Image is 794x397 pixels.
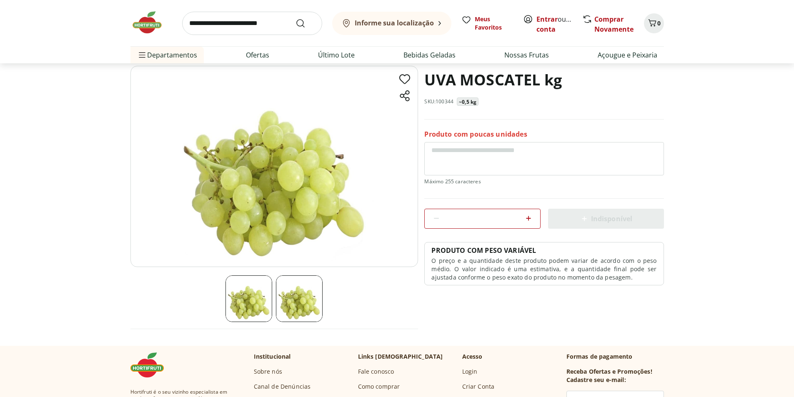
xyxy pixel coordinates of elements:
[130,10,172,35] img: Hortifruti
[358,367,394,376] a: Fale conosco
[296,18,316,28] button: Submit Search
[566,376,626,384] h3: Cadastre seu e-mail:
[358,382,400,391] a: Como comprar
[566,352,664,361] p: Formas de pagamento
[130,352,172,377] img: Hortifruti
[594,15,634,34] a: Comprar Novamente
[355,18,434,27] b: Informe sua localização
[424,66,561,94] h1: UVA MOSCATEL kg
[254,367,282,376] a: Sobre nós
[276,275,323,322] img: Principal
[431,246,536,255] p: PRODUTO COM PESO VARIÁVEL
[459,99,476,105] p: ~0,5 kg
[225,275,272,322] img: Principal
[462,352,483,361] p: Acesso
[254,382,311,391] a: Canal de Denúncias
[462,367,478,376] a: Login
[504,50,549,60] a: Nossas Frutas
[657,19,661,27] span: 0
[246,50,269,60] a: Ofertas
[461,15,513,32] a: Meus Favoritos
[536,14,574,34] span: ou
[475,15,513,32] span: Meus Favoritos
[318,50,355,60] a: Último Lote
[462,382,495,391] a: Criar Conta
[137,45,147,65] button: Menu
[579,214,633,224] span: Indisponível
[130,66,418,267] img: Principal
[182,12,322,35] input: search
[254,352,291,361] p: Institucional
[424,98,453,105] p: SKU: 100344
[424,130,527,139] p: Produto com poucas unidades
[536,15,582,34] a: Criar conta
[536,15,558,24] a: Entrar
[332,12,451,35] button: Informe sua localização
[403,50,456,60] a: Bebidas Geladas
[644,13,664,33] button: Carrinho
[358,352,443,361] p: Links [DEMOGRAPHIC_DATA]
[566,367,652,376] h3: Receba Ofertas e Promoções!
[598,50,657,60] a: Açougue e Peixaria
[137,45,197,65] span: Departamentos
[548,209,664,229] button: Indisponível
[431,257,656,282] p: O preço e a quantidade deste produto podem variar de acordo com o peso médio. O valor indicado é ...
